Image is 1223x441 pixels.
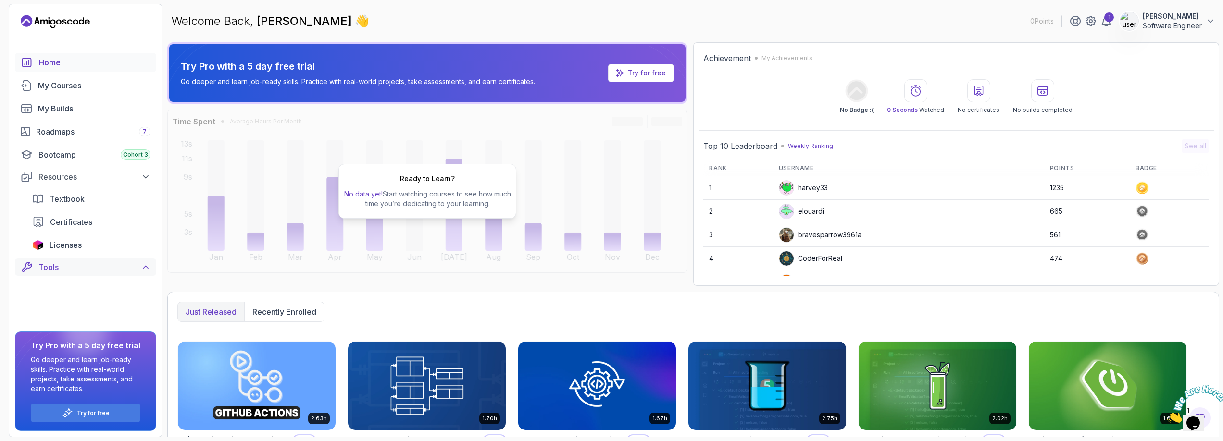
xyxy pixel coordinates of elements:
[15,76,156,95] a: courses
[348,342,506,430] img: Database Design & Implementation card
[1013,106,1073,114] p: No builds completed
[703,176,773,200] td: 1
[779,274,863,290] div: wildmongoosefb425
[311,415,327,422] p: 2.63h
[181,77,535,86] p: Go deeper and learn job-ready skills. Practice with real-world projects, take assessments, and ea...
[703,200,773,223] td: 2
[15,258,156,276] button: Tools
[143,128,147,135] span: 7
[1130,160,1209,176] th: Badge
[1044,160,1130,176] th: Points
[21,14,90,29] a: Landing page
[26,212,156,232] a: certificates
[1044,223,1130,247] td: 561
[1030,16,1054,26] p: 0 Points
[343,189,512,208] p: Start watching courses to see how much time you’re dedicating to your learning.
[252,306,316,318] p: Recently enrolled
[50,216,92,228] span: Certificates
[1044,270,1130,294] td: 384
[1143,12,1202,21] p: [PERSON_NAME]
[344,190,383,198] span: No data yet!
[779,251,842,266] div: CoderForReal
[32,240,44,250] img: jetbrains icon
[703,160,773,176] th: Rank
[840,106,874,114] p: No Badge :(
[38,149,150,160] div: Bootcamp
[36,126,150,137] div: Roadmaps
[773,160,1044,176] th: Username
[50,239,82,251] span: Licenses
[15,122,156,141] a: roadmaps
[171,13,369,29] p: Welcome Back,
[1104,12,1114,22] div: 1
[779,181,794,195] img: default monster avatar
[77,409,110,417] a: Try for free
[15,168,156,185] button: Resources
[703,270,773,294] td: 5
[1120,12,1215,31] button: user profile image[PERSON_NAME]Software Engineer
[628,68,666,78] a: Try for free
[38,171,150,183] div: Resources
[26,189,156,208] a: textbook
[38,261,150,273] div: Tools
[482,415,497,422] p: 1.70h
[1100,15,1112,27] a: 1
[1182,139,1209,153] button: See all
[178,342,336,430] img: CI/CD with GitHub Actions card
[15,53,156,72] a: home
[779,228,794,242] img: user profile image
[1044,200,1130,223] td: 665
[779,204,824,219] div: elouardi
[50,193,85,205] span: Textbook
[788,142,833,150] p: Weekly Ranking
[992,415,1008,422] p: 2.02h
[1163,381,1223,427] iframe: chat widget
[4,4,63,42] img: Chat attention grabber
[31,355,140,393] p: Go deeper and learn job-ready skills. Practice with real-world projects, take assessments, and ea...
[400,174,455,184] h2: Ready to Learn?
[779,227,861,243] div: bravesparrow3961a
[4,4,8,12] span: 1
[779,251,794,266] img: user profile image
[703,223,773,247] td: 3
[38,103,150,114] div: My Builds
[257,14,355,28] span: [PERSON_NAME]
[15,145,156,164] a: bootcamp
[779,275,794,289] img: user profile image
[779,204,794,219] img: default monster avatar
[887,106,918,113] span: 0 Seconds
[703,52,751,64] h2: Achievement
[779,180,828,196] div: harvey33
[652,415,667,422] p: 1.67h
[31,403,140,423] button: Try for free
[859,342,1016,430] img: Mockito & Java Unit Testing card
[887,106,944,114] p: Watched
[1120,12,1138,30] img: user profile image
[1029,342,1186,430] img: Spring Boot for Beginners card
[822,415,837,422] p: 2.75h
[178,302,244,321] button: Just released
[608,64,674,82] a: Try for free
[244,302,324,321] button: Recently enrolled
[38,80,150,91] div: My Courses
[688,342,846,430] img: Java Unit Testing and TDD card
[703,140,777,152] h2: Top 10 Leaderboard
[123,151,148,159] span: Cohort 3
[186,306,237,318] p: Just released
[958,106,999,114] p: No certificates
[355,13,370,29] span: 👋
[38,57,150,68] div: Home
[181,60,535,73] p: Try Pro with a 5 day free trial
[26,235,156,255] a: licenses
[703,247,773,270] td: 4
[761,54,812,62] p: My Achievements
[15,99,156,118] a: builds
[1163,415,1178,422] p: 1.67h
[1143,21,1202,31] p: Software Engineer
[1044,247,1130,270] td: 474
[518,342,676,430] img: Java Integration Testing card
[1044,176,1130,200] td: 1235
